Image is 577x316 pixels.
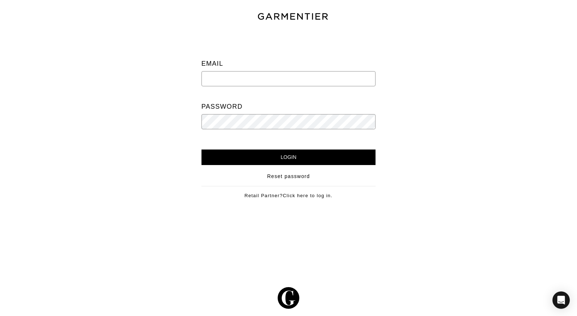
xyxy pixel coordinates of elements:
[283,193,333,198] a: Click here to log in.
[267,173,310,180] a: Reset password
[201,99,243,114] label: Password
[278,287,299,309] img: g-602364139e5867ba59c769ce4266a9601a3871a1516a6a4c3533f4bc45e69684.svg
[201,150,376,165] input: Login
[257,12,329,21] img: garmentier-text-8466448e28d500cc52b900a8b1ac6a0b4c9bd52e9933ba870cc531a186b44329.png
[201,186,376,199] div: Retail Partner?
[552,291,570,309] div: Open Intercom Messenger
[201,56,224,71] label: Email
